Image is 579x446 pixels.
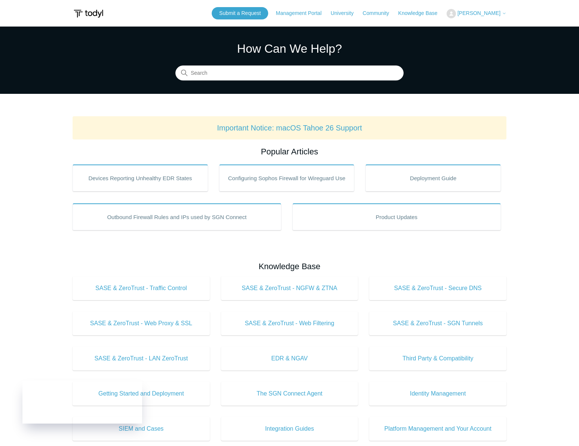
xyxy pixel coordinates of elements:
a: SASE & ZeroTrust - Web Proxy & SSL [73,311,210,335]
img: Todyl Support Center Help Center home page [73,7,104,21]
a: Devices Reporting Unhealthy EDR States [73,164,208,191]
a: Third Party & Compatibility [369,347,506,370]
a: SASE & ZeroTrust - NGFW & ZTNA [221,276,358,300]
a: SASE & ZeroTrust - SGN Tunnels [369,311,506,335]
a: SASE & ZeroTrust - Secure DNS [369,276,506,300]
a: Configuring Sophos Firewall for Wireguard Use [219,164,355,191]
a: EDR & NGAV [221,347,358,370]
span: SASE & ZeroTrust - Secure DNS [380,284,495,293]
span: SASE & ZeroTrust - LAN ZeroTrust [84,354,199,363]
a: SIEM and Cases [73,417,210,441]
a: SASE & ZeroTrust - Web Filtering [221,311,358,335]
span: SASE & ZeroTrust - NGFW & ZTNA [232,284,347,293]
a: Management Portal [276,9,329,17]
span: Identity Management [380,389,495,398]
span: Integration Guides [232,424,347,433]
span: SIEM and Cases [84,424,199,433]
h2: Knowledge Base [73,260,506,273]
button: [PERSON_NAME] [447,9,506,18]
a: Integration Guides [221,417,358,441]
span: Platform Management and Your Account [380,424,495,433]
span: SASE & ZeroTrust - Web Proxy & SSL [84,319,199,328]
a: Outbound Firewall Rules and IPs used by SGN Connect [73,203,281,230]
span: EDR & NGAV [232,354,347,363]
a: Identity Management [369,382,506,406]
a: The SGN Connect Agent [221,382,358,406]
span: SASE & ZeroTrust - SGN Tunnels [380,319,495,328]
a: Platform Management and Your Account [369,417,506,441]
span: SASE & ZeroTrust - Traffic Control [84,284,199,293]
input: Search [175,66,404,81]
a: Knowledge Base [398,9,445,17]
a: Submit a Request [212,7,268,19]
a: Community [363,9,397,17]
span: [PERSON_NAME] [457,10,500,16]
a: Important Notice: macOS Tahoe 26 Support [217,124,362,132]
a: SASE & ZeroTrust - LAN ZeroTrust [73,347,210,370]
span: Third Party & Compatibility [380,354,495,363]
span: SASE & ZeroTrust - Web Filtering [232,319,347,328]
a: SASE & ZeroTrust - Traffic Control [73,276,210,300]
iframe: Todyl Status [22,381,142,424]
h1: How Can We Help? [175,40,404,58]
span: The SGN Connect Agent [232,389,347,398]
a: University [331,9,361,17]
a: Product Updates [292,203,501,230]
a: Deployment Guide [365,164,501,191]
h2: Popular Articles [73,145,506,158]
